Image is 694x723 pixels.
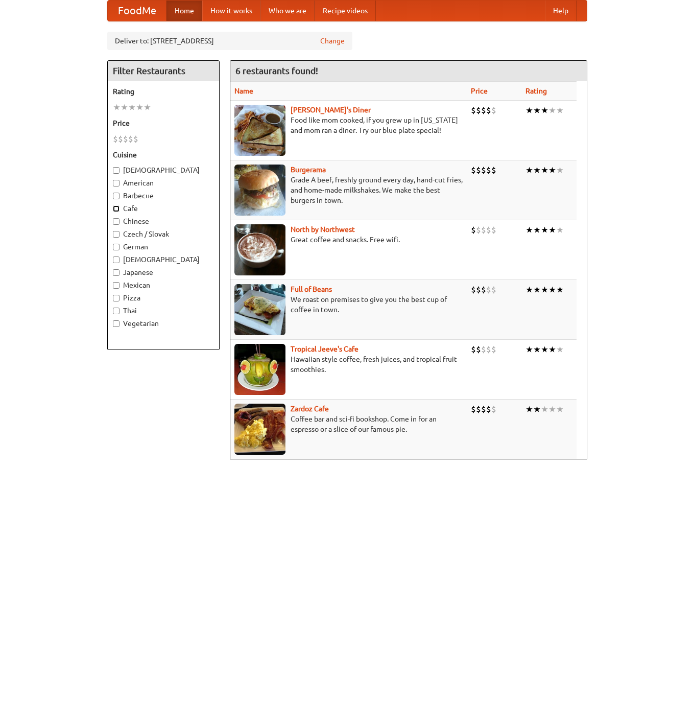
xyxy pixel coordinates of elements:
[556,224,564,236] li: ★
[545,1,577,21] a: Help
[486,224,491,236] li: $
[481,344,486,355] li: $
[291,285,332,293] a: Full of Beans
[260,1,315,21] a: Who we are
[548,165,556,176] li: ★
[113,231,119,238] input: Czech / Slovak
[235,66,318,76] ng-pluralize: 6 restaurants found!
[476,284,481,295] li: $
[113,308,119,314] input: Thai
[486,344,491,355] li: $
[108,1,166,21] a: FoodMe
[113,86,214,97] h5: Rating
[525,284,533,295] li: ★
[491,344,496,355] li: $
[113,269,119,276] input: Japanese
[533,284,541,295] li: ★
[541,224,548,236] li: ★
[471,284,476,295] li: $
[113,118,214,128] h5: Price
[113,205,119,212] input: Cafe
[107,32,352,50] div: Deliver to: [STREET_ADDRESS]
[291,225,355,234] b: North by Northwest
[108,61,219,81] h4: Filter Restaurants
[113,165,214,175] label: [DEMOGRAPHIC_DATA]
[143,102,151,113] li: ★
[486,105,491,116] li: $
[476,404,481,415] li: $
[548,284,556,295] li: ★
[113,320,119,327] input: Vegetarian
[113,244,119,250] input: German
[471,87,488,95] a: Price
[471,105,476,116] li: $
[113,229,214,239] label: Czech / Slovak
[525,165,533,176] li: ★
[548,404,556,415] li: ★
[234,294,463,315] p: We roast on premises to give you the best cup of coffee in town.
[291,345,358,353] b: Tropical Jeeve's Cafe
[234,414,463,434] p: Coffee bar and sci-fi bookshop. Come in for an espresso or a slice of our famous pie.
[113,318,214,329] label: Vegetarian
[491,224,496,236] li: $
[113,306,214,316] label: Thai
[113,218,119,225] input: Chinese
[481,404,486,415] li: $
[556,404,564,415] li: ★
[476,165,481,176] li: $
[481,165,486,176] li: $
[541,165,548,176] li: ★
[471,224,476,236] li: $
[486,284,491,295] li: $
[491,404,496,415] li: $
[541,105,548,116] li: ★
[113,242,214,252] label: German
[556,105,564,116] li: ★
[113,203,214,214] label: Cafe
[113,216,214,226] label: Chinese
[234,175,463,205] p: Grade A beef, freshly ground every day, hand-cut fries, and home-made milkshakes. We make the bes...
[471,404,476,415] li: $
[291,405,329,413] a: Zardoz Cafe
[548,224,556,236] li: ★
[486,165,491,176] li: $
[123,133,128,145] li: $
[481,224,486,236] li: $
[541,284,548,295] li: ★
[113,193,119,199] input: Barbecue
[525,224,533,236] li: ★
[491,284,496,295] li: $
[548,344,556,355] li: ★
[541,344,548,355] li: ★
[113,280,214,290] label: Mexican
[202,1,260,21] a: How it works
[556,284,564,295] li: ★
[471,344,476,355] li: $
[481,105,486,116] li: $
[525,105,533,116] li: ★
[113,178,214,188] label: American
[128,102,136,113] li: ★
[556,165,564,176] li: ★
[113,254,214,265] label: [DEMOGRAPHIC_DATA]
[533,344,541,355] li: ★
[481,284,486,295] li: $
[234,235,463,245] p: Great coffee and snacks. Free wifi.
[113,102,121,113] li: ★
[476,105,481,116] li: $
[533,224,541,236] li: ★
[234,87,253,95] a: Name
[291,166,326,174] b: Burgerama
[166,1,202,21] a: Home
[113,180,119,186] input: American
[320,36,345,46] a: Change
[525,344,533,355] li: ★
[234,354,463,375] p: Hawaiian style coffee, fresh juices, and tropical fruit smoothies.
[133,133,138,145] li: $
[291,106,371,114] b: [PERSON_NAME]'s Diner
[113,167,119,174] input: [DEMOGRAPHIC_DATA]
[113,295,119,301] input: Pizza
[476,344,481,355] li: $
[476,224,481,236] li: $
